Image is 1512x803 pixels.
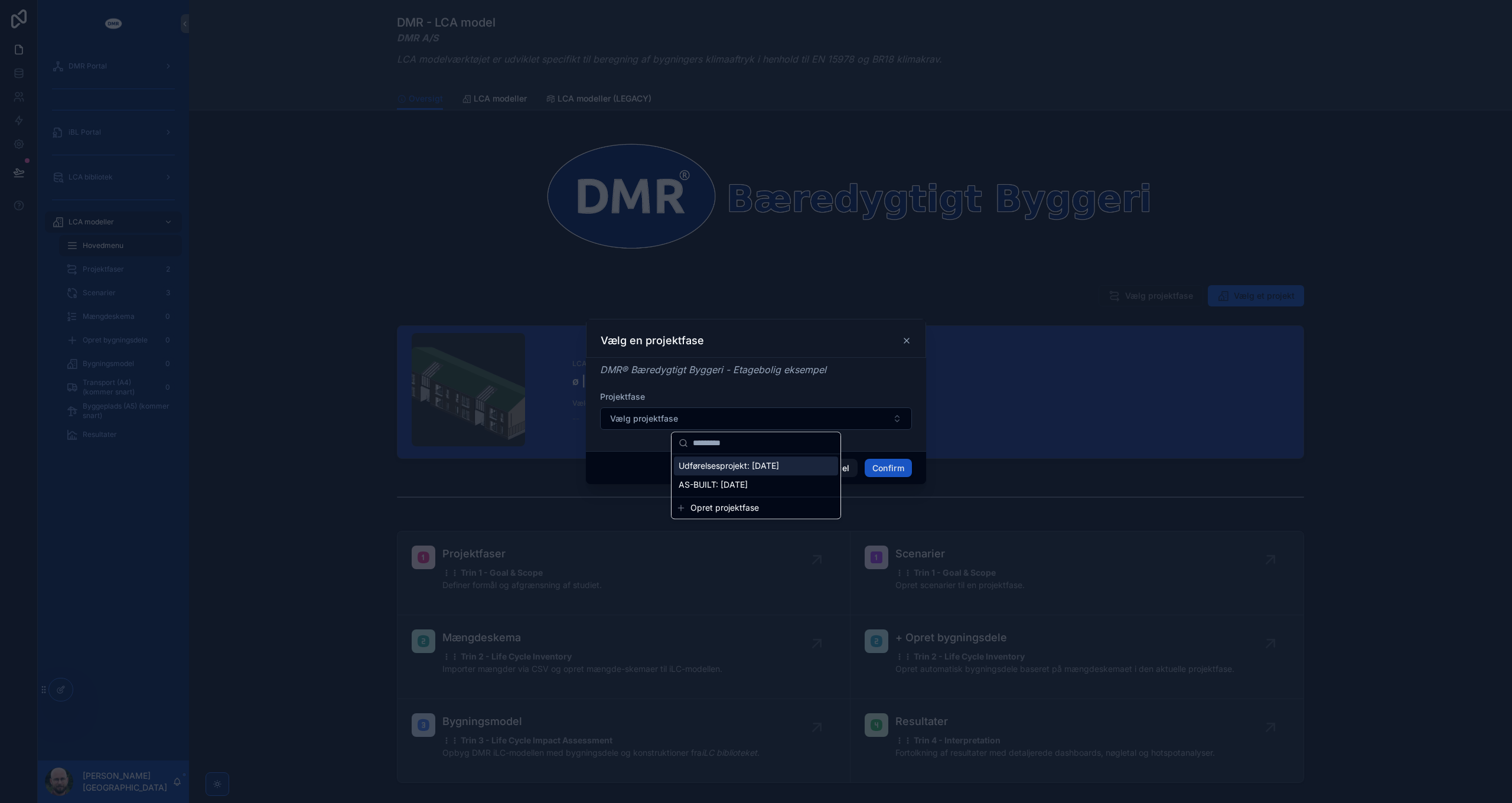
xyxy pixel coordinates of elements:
button: Select Button [600,407,912,430]
h3: Vælg en projektfase [601,334,704,348]
em: DMR® Bæredygtigt Byggeri - Etagebolig eksempel [600,364,826,376]
span: Opret projektfase [690,502,759,514]
span: Udførelsesprojekt: [DATE] [679,460,779,472]
span: Vælg projektfase [610,413,678,425]
span: AS-BUILT: [DATE] [679,479,748,491]
span: Projektfase [600,391,645,401]
button: Opret projektfase [676,502,836,514]
div: Suggestions [672,454,840,497]
button: Confirm [865,459,912,478]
